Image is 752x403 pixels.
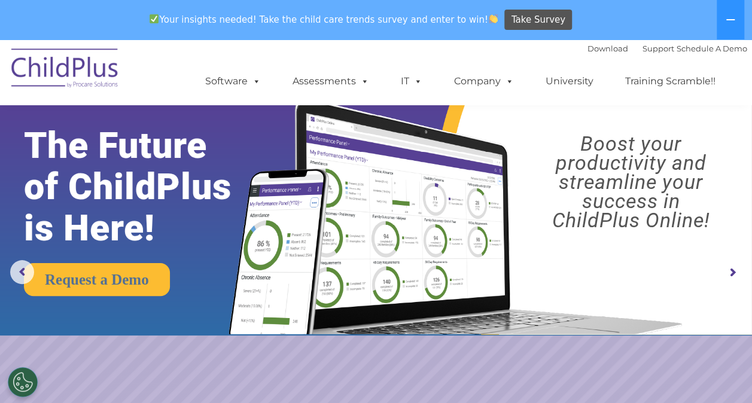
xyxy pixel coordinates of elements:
a: Schedule A Demo [677,44,747,53]
span: Last name [166,79,203,88]
img: ✅ [150,14,159,23]
img: ChildPlus by Procare Solutions [5,40,125,100]
a: Support [643,44,674,53]
a: University [534,69,605,93]
a: IT [389,69,434,93]
button: Cookies Settings [8,367,38,397]
a: Training Scramble!! [613,69,727,93]
span: Phone number [166,128,217,137]
a: Software [193,69,273,93]
img: 👏 [489,14,498,23]
rs-layer: The Future of ChildPlus is Here! [24,125,264,249]
a: Assessments [281,69,381,93]
span: Your insights needed! Take the child care trends survey and enter to win! [145,8,503,31]
span: Take Survey [512,10,565,30]
rs-layer: Boost your productivity and streamline your success in ChildPlus Online! [519,134,742,230]
a: Take Survey [504,10,572,30]
font: | [587,44,747,53]
a: Company [442,69,526,93]
a: Request a Demo [24,263,170,296]
a: Download [587,44,628,53]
